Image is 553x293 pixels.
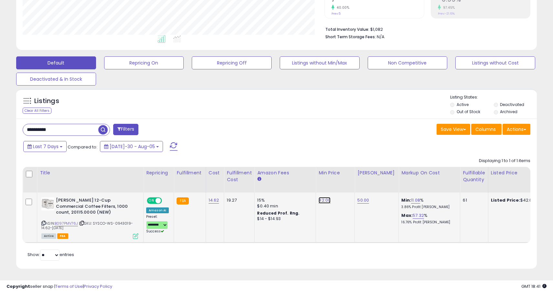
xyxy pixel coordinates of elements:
button: Listings without Min/Max [280,56,360,69]
small: Amazon Fees. [257,176,261,182]
div: $0.40 min [257,203,311,209]
h5: Listings [34,97,59,106]
th: The percentage added to the cost of goods (COGS) that forms the calculator for Min & Max prices. [399,167,460,193]
button: Actions [503,124,530,135]
button: Deactivated & In Stock [16,73,96,86]
span: Compared to: [68,144,97,150]
div: Amazon Fees [257,170,313,176]
a: Privacy Policy [84,283,112,289]
b: Short Term Storage Fees: [325,34,376,40]
label: Deactivated [500,102,524,107]
p: Listing States: [450,94,537,100]
img: 41fdX62Ww2L._SL40_.jpg [41,197,54,210]
div: Clear All Filters [23,108,51,114]
div: Fulfillment [177,170,203,176]
small: Prev: -21.61% [438,12,455,16]
span: OFF [161,198,171,204]
button: Save View [437,124,470,135]
p: 16.76% Profit [PERSON_NAME] [401,220,455,225]
div: Min Price [319,170,352,176]
label: Active [457,102,469,107]
a: B097PMV76J [55,221,78,226]
div: Fulfillable Quantity [463,170,485,183]
span: Columns [475,126,496,133]
span: | SKU: SYSCO-WS-0943019-14.62-[DATE] [41,221,133,230]
b: Max: [401,212,413,218]
span: All listings currently available for purchase on Amazon [41,233,56,239]
span: Last 7 Days [33,143,59,150]
span: ON [147,198,156,204]
small: 40.00% [334,5,349,10]
div: % [401,213,455,225]
div: Listed Price [491,170,547,176]
div: ASIN: [41,197,138,238]
div: Repricing [146,170,171,176]
div: Markup on Cost [401,170,457,176]
strong: Copyright [6,283,30,289]
small: FBA [177,197,189,205]
label: Out of Stock [457,109,480,114]
button: [DATE]-30 - Aug-05 [100,141,163,152]
span: FBA [57,233,68,239]
a: 14.62 [209,197,219,204]
div: [PERSON_NAME] [357,170,396,176]
div: % [401,197,455,209]
div: 61 [463,197,483,203]
b: Listed Price: [491,197,520,203]
div: Title [40,170,141,176]
button: Listings without Cost [455,56,535,69]
div: 15% [257,197,311,203]
button: Default [16,56,96,69]
button: Repricing On [104,56,184,69]
b: Reduced Prof. Rng. [257,210,299,216]
span: Show: entries [27,252,74,258]
b: Min: [401,197,411,203]
button: Columns [471,124,502,135]
b: [PERSON_NAME] 12-Cup Commercial Coffee Filters, 1000 count, 20115.0000 (NEW) [56,197,135,217]
a: 50.00 [357,197,369,204]
div: seller snap | | [6,284,112,290]
div: $14 - $14.93 [257,216,311,222]
div: Displaying 1 to 1 of 1 items [479,158,530,164]
p: 3.86% Profit [PERSON_NAME] [401,205,455,209]
button: Non Competitive [368,56,448,69]
div: Amazon AI [146,207,169,213]
div: 19.27 [227,197,249,203]
a: Terms of Use [55,283,83,289]
a: 11.08 [411,197,420,204]
a: 57.32 [413,212,424,219]
button: Filters [113,124,138,135]
small: Prev: 5 [331,12,341,16]
div: Preset: [146,215,169,234]
b: Total Inventory Value: [325,27,369,32]
span: Success [146,229,164,234]
button: Last 7 Days [23,141,67,152]
li: $1,082 [325,25,526,33]
div: Cost [209,170,222,176]
div: Fulfillment Cost [227,170,252,183]
span: [DATE]-30 - Aug-05 [110,143,155,150]
label: Archived [500,109,517,114]
small: 97.45% [441,5,455,10]
a: 42.00 [319,197,331,204]
div: $42.00 [491,197,545,203]
span: 2025-08-13 18:41 GMT [521,283,547,289]
button: Repricing Off [192,56,272,69]
span: N/A [377,34,385,40]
